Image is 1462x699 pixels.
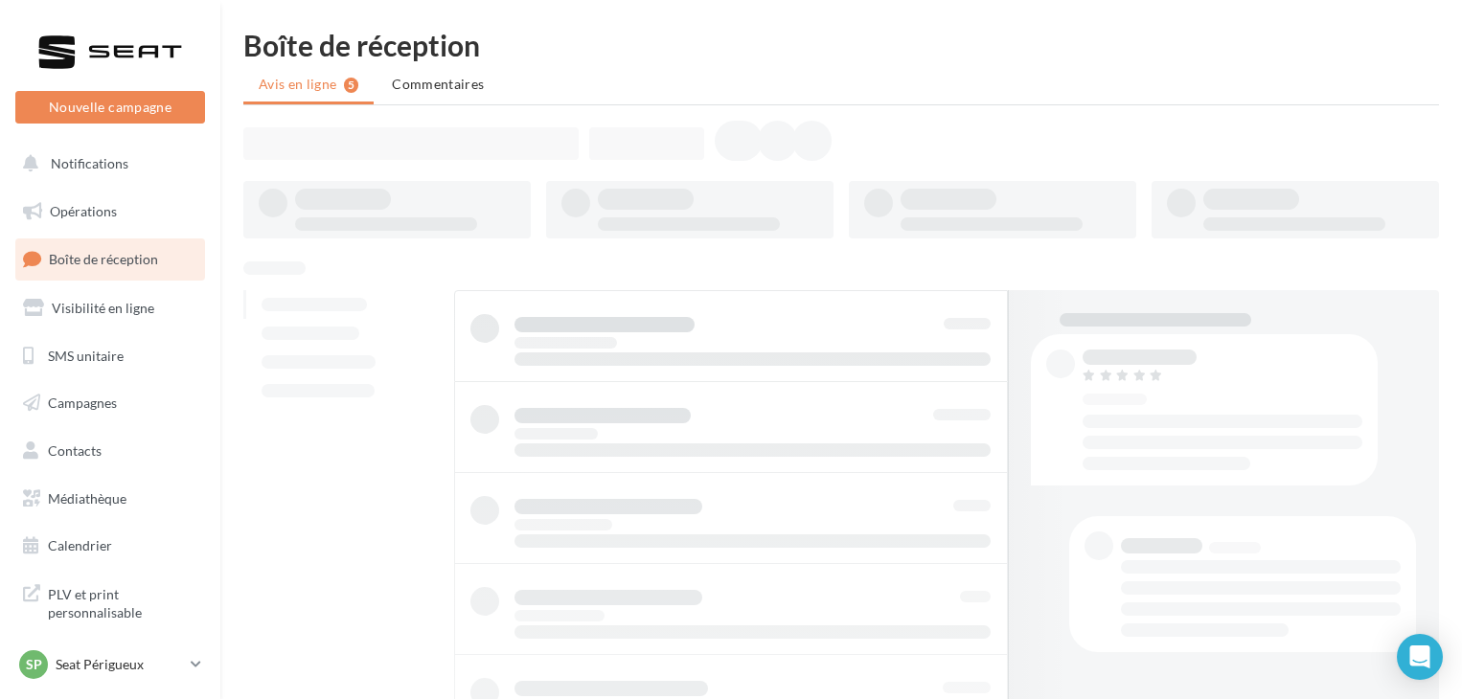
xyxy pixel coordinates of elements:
span: SP [26,655,42,674]
span: Visibilité en ligne [52,300,154,316]
span: PLV et print personnalisable [48,581,197,622]
a: Visibilité en ligne [11,288,209,328]
span: Campagnes DataOnDemand [48,645,197,687]
a: Campagnes [11,383,209,423]
span: Notifications [51,155,128,171]
span: Commentaires [392,76,484,92]
a: Opérations [11,192,209,232]
span: Contacts [48,442,102,459]
span: Campagnes [48,395,117,411]
a: Calendrier [11,526,209,566]
div: Open Intercom Messenger [1397,634,1443,680]
a: SMS unitaire [11,336,209,376]
span: Opérations [50,203,117,219]
a: Boîte de réception [11,238,209,280]
a: SP Seat Périgueux [15,646,205,683]
span: Calendrier [48,537,112,553]
span: Boîte de réception [49,251,158,267]
a: Médiathèque [11,479,209,519]
a: Contacts [11,431,209,471]
span: Médiathèque [48,490,126,507]
p: Seat Périgueux [56,655,183,674]
span: SMS unitaire [48,347,124,363]
a: Campagnes DataOnDemand [11,638,209,694]
button: Notifications [11,144,201,184]
button: Nouvelle campagne [15,91,205,124]
div: Boîte de réception [243,31,1439,59]
a: PLV et print personnalisable [11,574,209,630]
